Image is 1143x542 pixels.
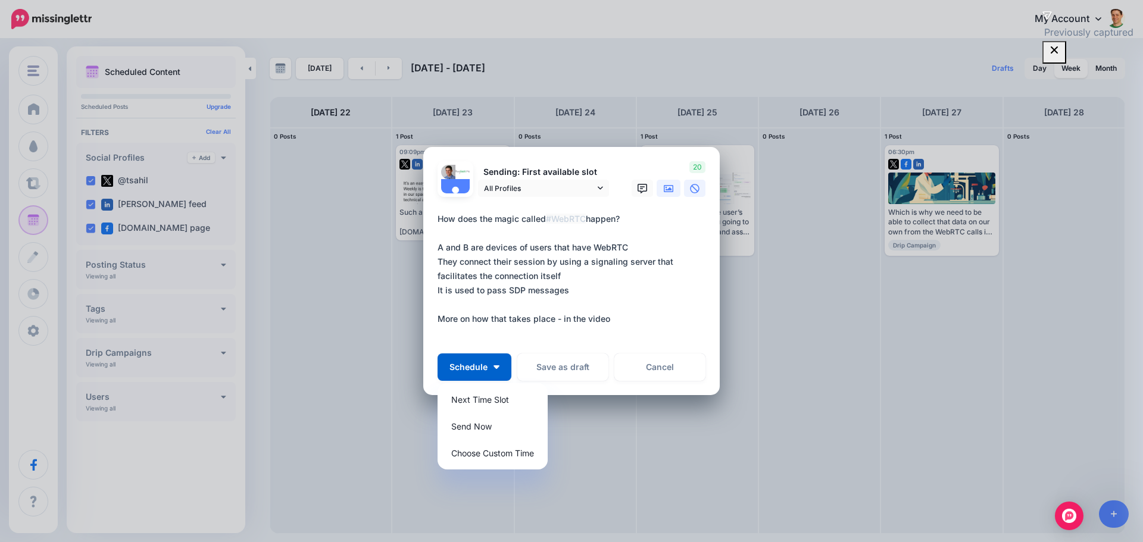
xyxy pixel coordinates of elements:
[494,365,499,369] img: arrow-down-white.png
[478,165,609,179] p: Sending: First available slot
[1055,502,1083,530] div: Open Intercom Messenger
[438,212,711,326] div: How does the magic called happen? A and B are devices of users that have WebRTC They connect thei...
[438,383,548,469] div: Schedule
[441,179,470,208] img: user_default_image.png
[449,363,488,371] span: Schedule
[441,165,455,179] img: portrait-512x512-19370.jpg
[442,441,543,465] a: Choose Custom Time
[478,180,609,197] a: All Profiles
[689,161,705,173] span: 20
[455,165,470,179] img: 14446026_998167033644330_331161593929244144_n-bsa28576.png
[438,353,511,381] button: Schedule
[614,353,705,381] a: Cancel
[484,182,595,195] span: All Profiles
[442,388,543,411] a: Next Time Slot
[517,353,608,381] button: Save as draft
[442,415,543,438] a: Send Now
